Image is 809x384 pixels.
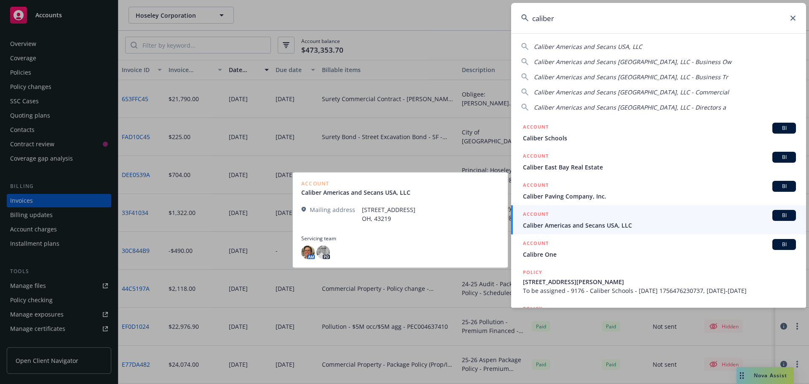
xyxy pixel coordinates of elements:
a: ACCOUNTBICaliber Paving Company, Inc. [511,176,806,205]
span: Caliber Americas and Secans USA, LLC [534,43,642,51]
span: BI [776,183,793,190]
a: POLICY [511,300,806,336]
span: BI [776,124,793,132]
span: BI [776,241,793,248]
a: ACCOUNTBICaliber East Bay Real Estate [511,147,806,176]
span: BI [776,212,793,219]
span: Caliber Americas and Secans [GEOGRAPHIC_DATA], LLC - Business Tr [534,73,728,81]
h5: ACCOUNT [523,152,549,162]
a: ACCOUNTBICaliber Americas and Secans USA, LLC [511,205,806,234]
h5: POLICY [523,268,542,277]
h5: ACCOUNT [523,181,549,191]
span: Caliber Americas and Secans USA, LLC [523,221,796,230]
span: To be assigned - 9176 - Caliber Schools - [DATE] 1756476230737, [DATE]-[DATE] [523,286,796,295]
h5: ACCOUNT [523,123,549,133]
span: Calibre One [523,250,796,259]
input: Search... [511,3,806,33]
span: Caliber Americas and Secans [GEOGRAPHIC_DATA], LLC - Business Ow [534,58,731,66]
span: Caliber Schools [523,134,796,142]
h5: POLICY [523,304,542,313]
a: ACCOUNTBICaliber Schools [511,118,806,147]
a: POLICY[STREET_ADDRESS][PERSON_NAME]To be assigned - 9176 - Caliber Schools - [DATE] 1756476230737... [511,263,806,300]
span: Caliber Americas and Secans [GEOGRAPHIC_DATA], LLC - Directors a [534,103,726,111]
span: Caliber East Bay Real Estate [523,163,796,172]
span: [STREET_ADDRESS][PERSON_NAME] [523,277,796,286]
span: Caliber Americas and Secans [GEOGRAPHIC_DATA], LLC - Commercial [534,88,729,96]
h5: ACCOUNT [523,239,549,249]
span: BI [776,153,793,161]
a: ACCOUNTBICalibre One [511,234,806,263]
h5: ACCOUNT [523,210,549,220]
span: Caliber Paving Company, Inc. [523,192,796,201]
